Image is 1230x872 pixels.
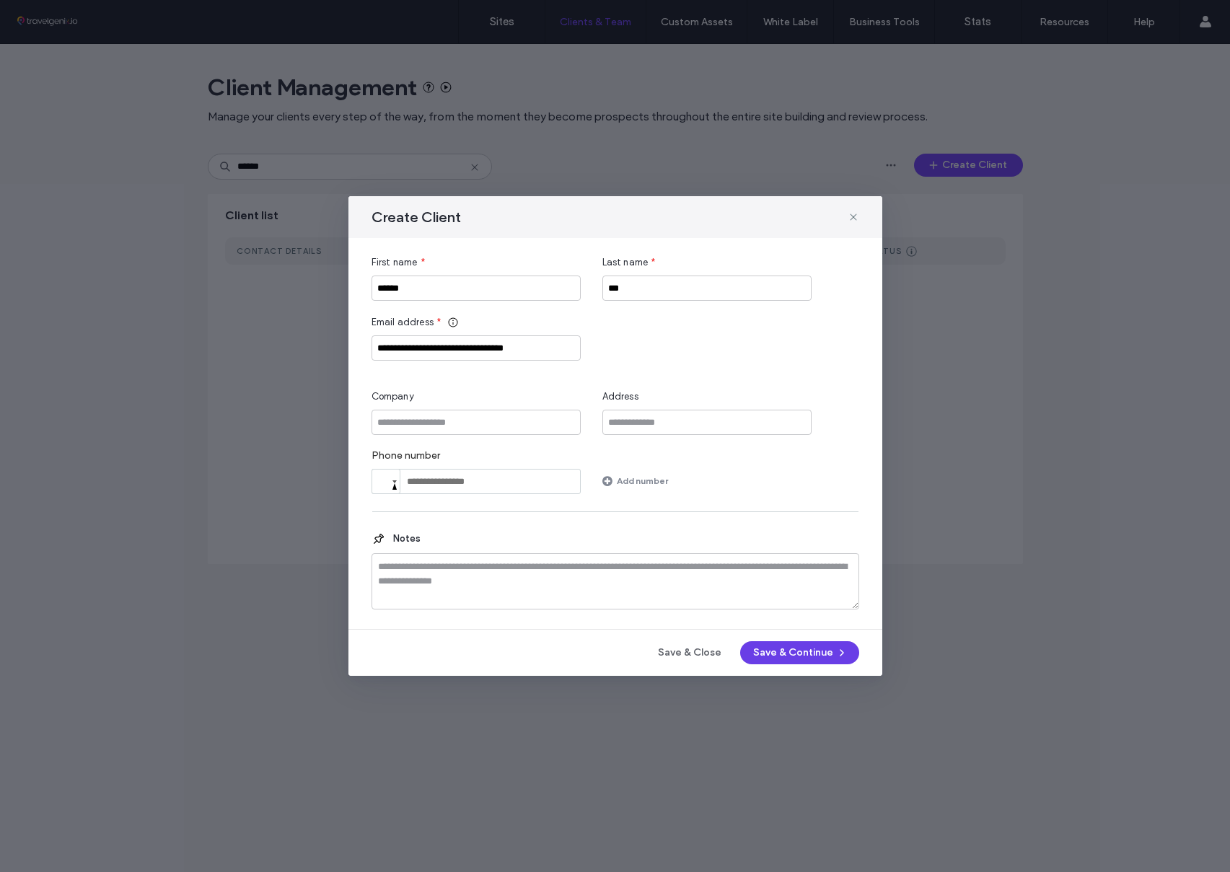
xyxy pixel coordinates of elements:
[645,641,734,664] button: Save & Close
[33,10,63,23] span: Help
[372,276,581,301] input: First name
[602,389,638,404] span: Address
[372,208,461,226] span: Create Client
[617,468,668,493] label: Add number
[602,276,812,301] input: Last name
[740,641,859,664] button: Save & Continue
[372,389,414,404] span: Company
[602,255,649,270] span: Last name
[372,315,434,330] span: Email address
[372,410,581,435] input: Company
[372,449,581,469] label: Phone number
[386,532,421,546] span: Notes
[602,410,812,435] input: Address
[372,335,581,361] input: Email address
[372,255,418,270] span: First name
